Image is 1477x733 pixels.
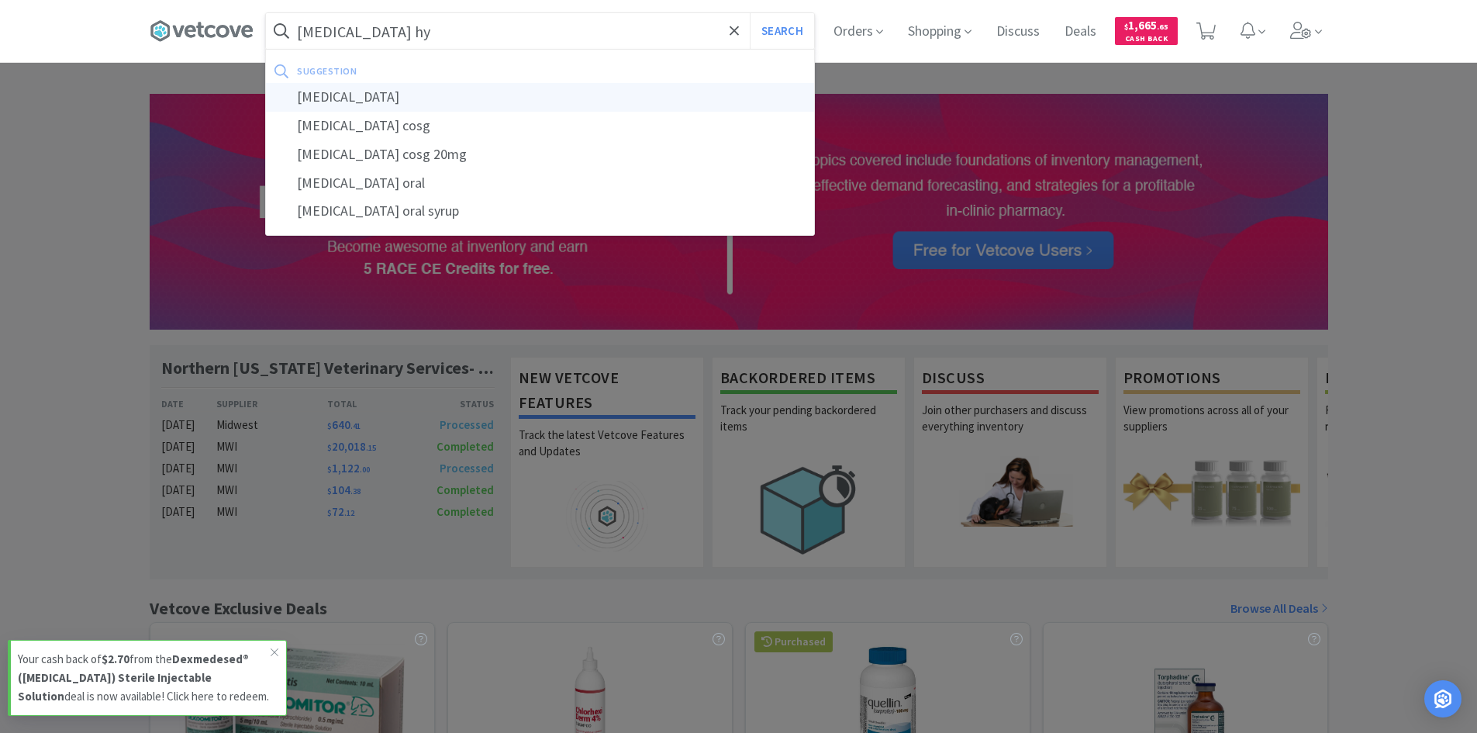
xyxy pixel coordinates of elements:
div: [MEDICAL_DATA] oral [266,169,814,198]
span: . 65 [1157,22,1168,32]
div: [MEDICAL_DATA] cosg [266,112,814,140]
div: [MEDICAL_DATA] [266,83,814,112]
p: Your cash back of from the deal is now available! Click here to redeem. [18,650,271,706]
span: $ [1124,22,1128,32]
strong: $2.70 [102,652,129,666]
button: Search [750,13,814,49]
strong: Dexmedesed® ([MEDICAL_DATA]) Sterile Injectable Solution [18,652,249,704]
div: Open Intercom Messenger [1424,680,1461,717]
span: 1,665 [1124,18,1168,33]
a: Discuss [990,25,1046,39]
div: [MEDICAL_DATA] cosg 20mg [266,140,814,169]
div: [MEDICAL_DATA] oral syrup [266,197,814,226]
a: Deals [1058,25,1103,39]
a: $1,665.65Cash Back [1115,10,1178,52]
input: Search by item, sku, manufacturer, ingredient, size... [266,13,814,49]
div: suggestion [297,59,581,83]
span: Cash Back [1124,35,1168,45]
